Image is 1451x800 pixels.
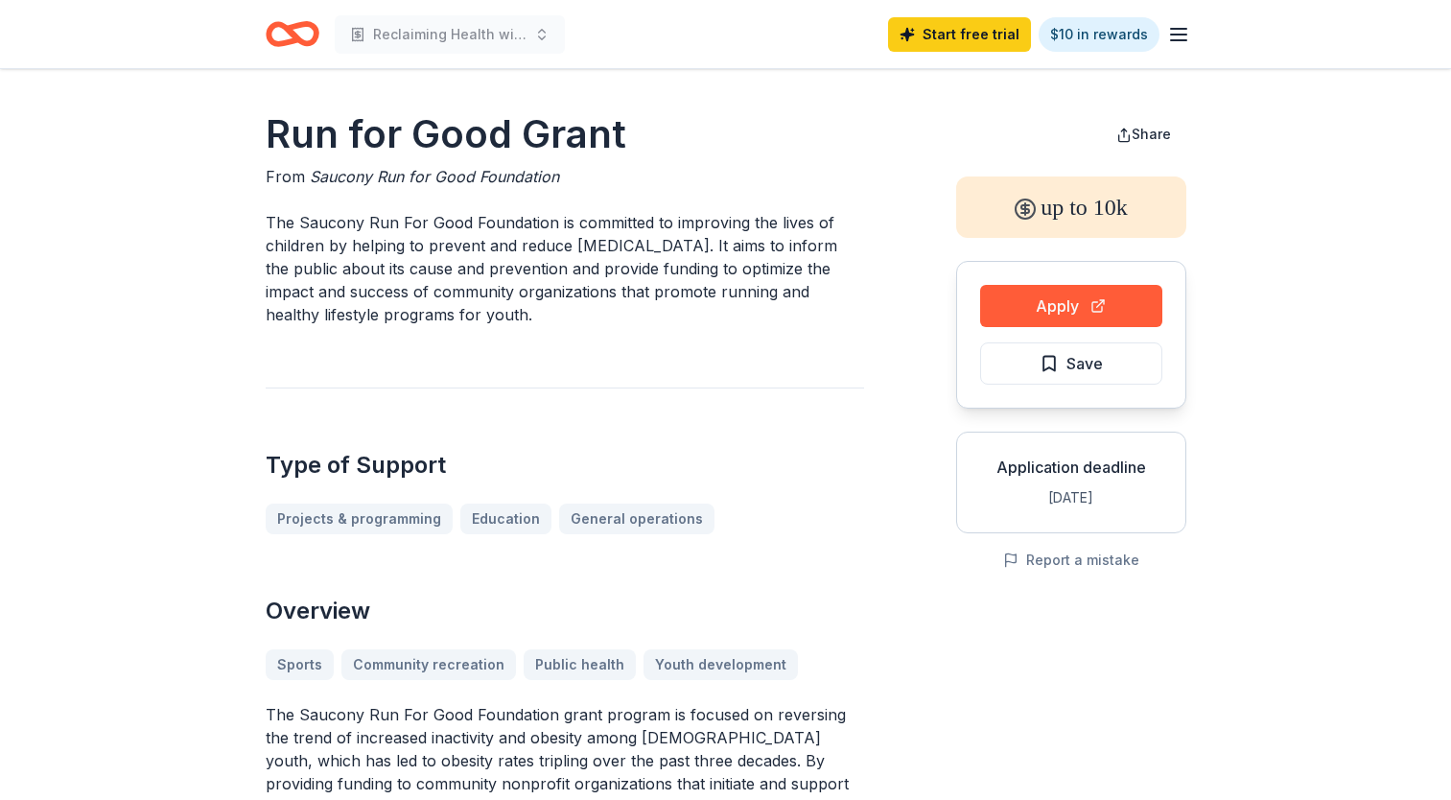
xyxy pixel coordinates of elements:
h2: Overview [266,596,864,626]
span: Saucony Run for Good Foundation [310,167,559,186]
a: Education [460,504,551,534]
div: From [266,165,864,188]
span: Reclaiming Health with the Y [373,23,527,46]
h2: Type of Support [266,450,864,481]
a: $10 in rewards [1039,17,1159,52]
a: Projects & programming [266,504,453,534]
p: The Saucony Run For Good Foundation is committed to improving the lives of children by helping to... [266,211,864,326]
div: up to 10k [956,176,1186,238]
a: General operations [559,504,714,534]
div: Application deadline [972,456,1170,479]
button: Save [980,342,1162,385]
span: Save [1066,351,1103,376]
a: Home [266,12,319,57]
a: Start free trial [888,17,1031,52]
button: Report a mistake [1003,549,1139,572]
h1: Run for Good Grant [266,107,864,161]
div: [DATE] [972,486,1170,509]
button: Share [1101,115,1186,153]
button: Reclaiming Health with the Y [335,15,565,54]
button: Apply [980,285,1162,327]
span: Share [1132,126,1171,142]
